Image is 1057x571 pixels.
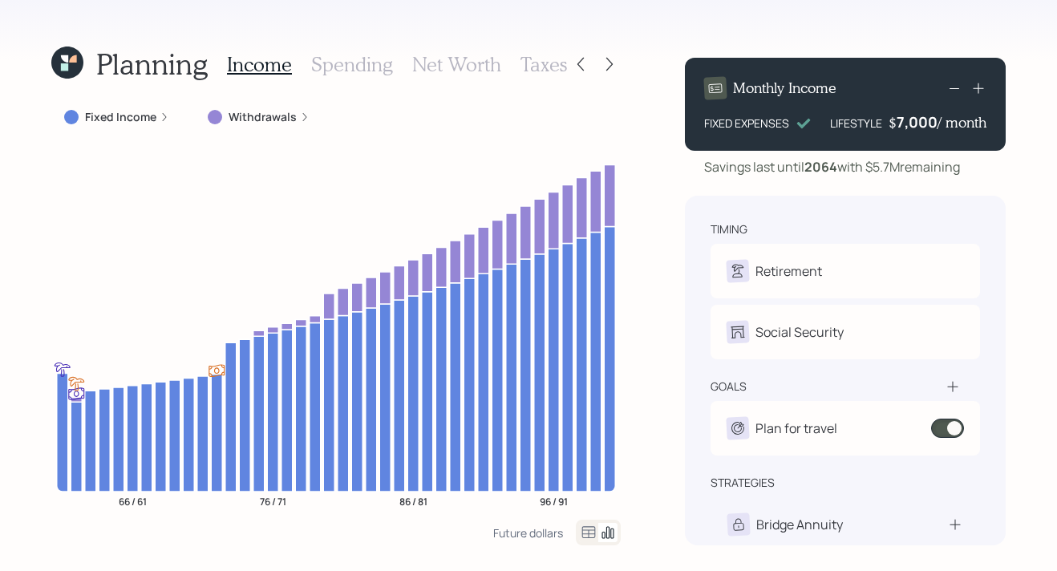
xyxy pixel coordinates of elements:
[412,53,501,76] h3: Net Worth
[520,53,567,76] h3: Taxes
[711,221,747,237] div: timing
[938,114,986,132] h4: / month
[399,494,427,508] tspan: 86 / 81
[889,114,897,132] h4: $
[227,53,292,76] h3: Income
[493,525,563,541] div: Future dollars
[830,115,882,132] div: LIFESTYLE
[704,157,960,176] div: Savings last until with $5.7M remaining
[804,158,837,176] b: 2064
[755,322,844,342] div: Social Security
[540,494,568,508] tspan: 96 / 91
[260,494,286,508] tspan: 76 / 71
[704,115,789,132] div: FIXED EXPENSES
[756,515,843,534] div: Bridge Annuity
[733,79,836,97] h4: Monthly Income
[119,494,147,508] tspan: 66 / 61
[96,47,208,81] h1: Planning
[311,53,393,76] h3: Spending
[897,112,938,132] div: 7,000
[229,109,297,125] label: Withdrawals
[711,379,747,395] div: goals
[755,419,837,438] div: Plan for travel
[755,261,822,281] div: Retirement
[711,475,775,491] div: strategies
[85,109,156,125] label: Fixed Income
